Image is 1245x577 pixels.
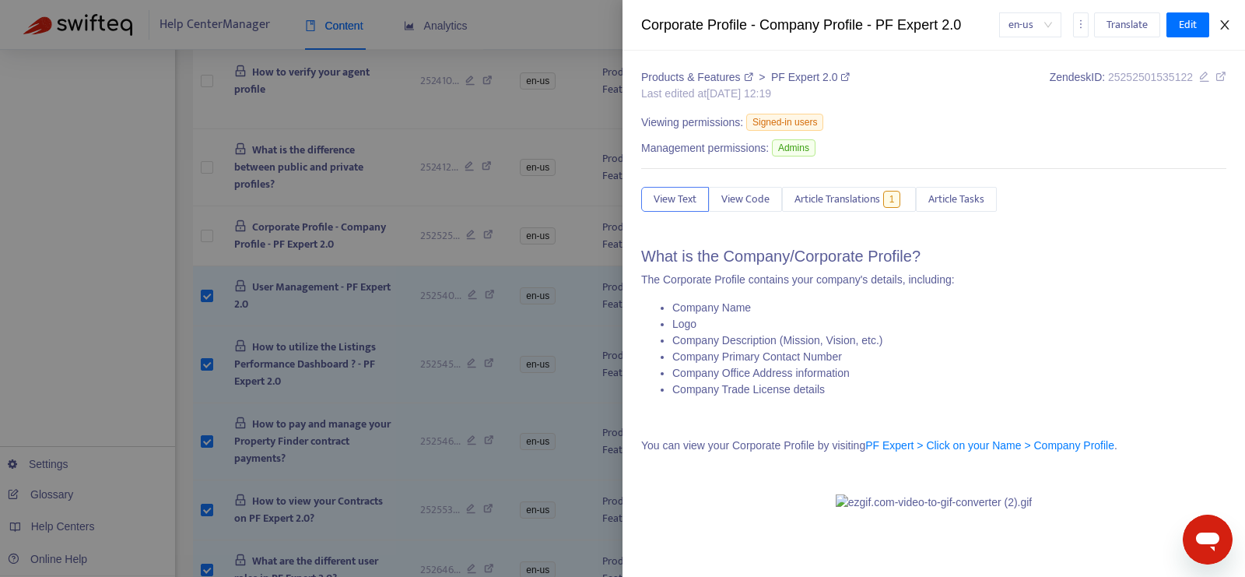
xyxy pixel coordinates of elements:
[1183,515,1233,565] iframe: Button to launch messaging window
[1075,19,1086,30] span: more
[654,191,696,208] span: View Text
[1106,16,1148,33] span: Translate
[1050,69,1226,102] div: Zendesk ID:
[641,86,850,102] div: Last edited at [DATE] 12:19
[746,114,823,131] span: Signed-in users
[883,191,901,208] span: 1
[641,247,1226,266] h2: What is the Company/Corporate Profile?
[1214,18,1236,33] button: Close
[672,365,1226,382] li: Company Office Address information
[709,187,782,212] button: View Code
[1073,12,1089,37] button: more
[1108,71,1193,83] span: 25252501535122
[721,191,770,208] span: View Code
[836,494,1033,511] img: ezgif.com-video-to-gif-converter (2).gif
[794,191,880,208] span: Article Translations
[782,187,916,212] button: Article Translations1
[771,71,850,83] a: PF Expert 2.0
[1166,12,1209,37] button: Edit
[672,316,1226,332] li: Logo
[772,139,815,157] span: Admins
[1008,13,1052,37] span: en-us
[1094,12,1160,37] button: Translate
[641,71,756,83] a: Products & Features
[641,114,743,131] span: Viewing permissions:
[641,438,1226,454] p: You can view your Corporate Profile by visiting .
[865,439,1114,452] a: PF Expert > Click on your Name > Company Profile
[928,191,984,208] span: Article Tasks
[641,140,769,157] span: Management permissions:
[641,69,850,86] div: >
[641,187,709,212] button: View Text
[672,349,1226,365] li: Company Primary Contact Number
[672,382,1226,398] li: Company Trade License details
[641,272,1226,288] p: The Corporate Profile contains your company's details, including:
[1219,19,1231,31] span: close
[672,332,1226,349] li: Company Description (Mission, Vision, etc.)
[672,300,1226,316] li: Company Name
[1179,16,1197,33] span: Edit
[916,187,997,212] button: Article Tasks
[641,15,999,36] div: Corporate Profile - Company Profile - PF Expert 2.0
